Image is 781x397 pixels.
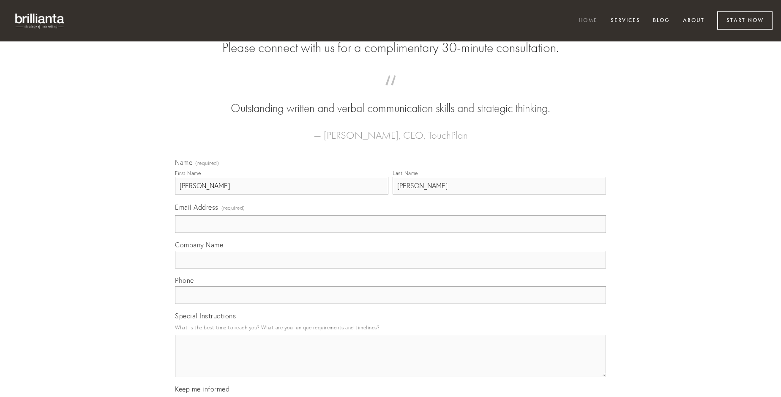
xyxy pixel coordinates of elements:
[573,14,603,28] a: Home
[175,203,218,211] span: Email Address
[188,84,593,117] blockquote: Outstanding written and verbal communication skills and strategic thinking.
[393,170,418,176] div: Last Name
[175,170,201,176] div: First Name
[175,276,194,285] span: Phone
[677,14,710,28] a: About
[647,14,675,28] a: Blog
[195,161,219,166] span: (required)
[175,385,229,393] span: Keep me informed
[717,11,773,30] a: Start Now
[8,8,72,33] img: brillianta - research, strategy, marketing
[188,84,593,100] span: “
[175,40,606,56] h2: Please connect with us for a complimentary 30-minute consultation.
[175,241,223,249] span: Company Name
[188,117,593,144] figcaption: — [PERSON_NAME], CEO, TouchPlan
[175,322,606,333] p: What is the best time to reach you? What are your unique requirements and timelines?
[221,202,245,214] span: (required)
[175,158,192,167] span: Name
[605,14,646,28] a: Services
[175,312,236,320] span: Special Instructions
